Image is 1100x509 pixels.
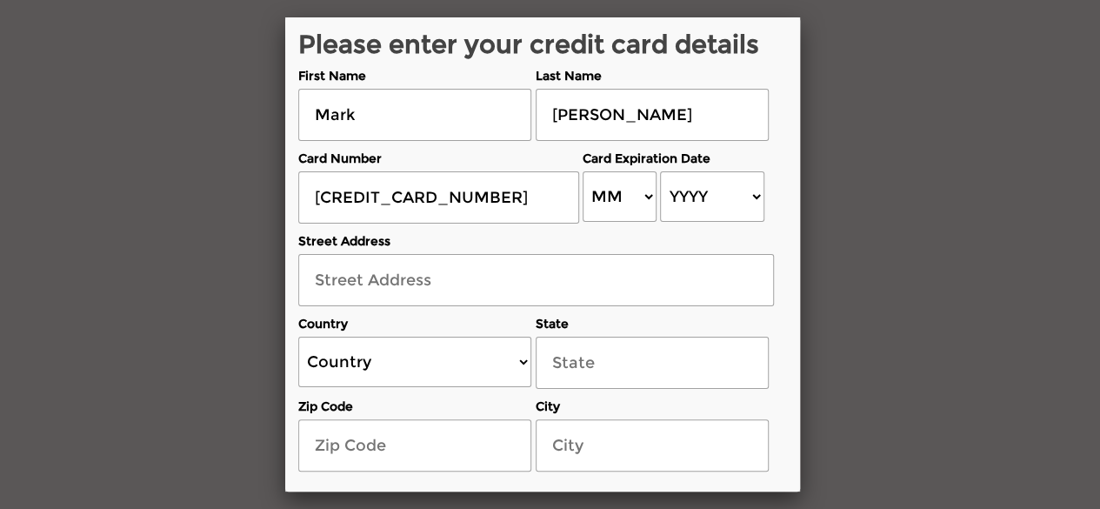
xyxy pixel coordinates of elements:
[536,89,769,141] input: Last Name
[298,232,774,250] label: Street Address
[298,315,531,332] label: Country
[298,254,774,306] input: Street Address
[536,337,769,389] input: State
[298,398,531,415] label: Zip Code
[583,150,768,167] label: Card Expiration Date
[298,89,531,141] input: First Name
[298,67,531,84] label: First Name
[536,67,769,84] label: Last Name
[298,150,579,167] label: Card Number
[298,419,531,472] input: Zip Code
[536,315,769,332] label: State
[536,398,769,415] label: City
[298,30,774,58] h2: Please enter your credit card details
[536,419,769,472] input: City
[298,171,579,224] input: Card Number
